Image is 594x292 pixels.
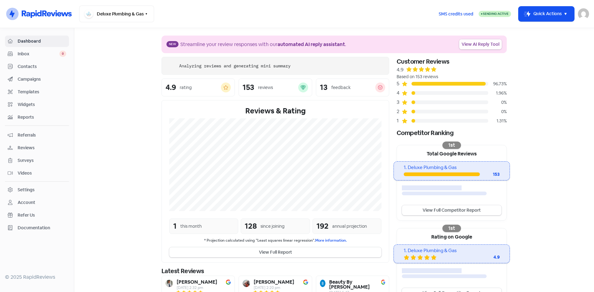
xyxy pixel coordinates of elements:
b: [PERSON_NAME] [177,280,217,285]
span: Surveys [18,157,66,164]
a: 4.9rating [161,78,235,96]
a: Templates [5,86,69,98]
div: 1.31% [488,118,507,124]
div: [DATE] 2:20 pm [254,286,294,290]
a: Account [5,197,69,208]
span: Dashboard [18,38,66,44]
div: 4.9 [475,254,500,260]
img: User [578,8,589,19]
div: Reviews & Rating [169,105,381,116]
span: New [166,41,179,47]
div: Total Google Reviews [397,145,506,161]
button: Deluxe Plumbing & Gas [79,6,154,22]
img: Image [303,280,308,285]
div: Settings [18,187,35,193]
div: 1. Deluxe Plumbing & Gas [404,164,499,171]
div: 192 [316,221,329,232]
button: Quick Actions [519,6,574,21]
img: Avatar [166,280,173,287]
div: annual projection [332,223,367,230]
div: 2 [397,108,402,115]
span: Widgets [18,101,66,108]
div: 0% [488,99,507,106]
div: 4 [397,89,402,97]
a: View Full Competitor Report [402,205,501,215]
a: 153reviews [239,78,312,96]
b: Beauty By [PERSON_NAME] [329,280,379,290]
a: Settings [5,184,69,196]
span: 0 [59,51,66,57]
a: Referrals [5,129,69,141]
a: Contacts [5,61,69,72]
div: Latest Reviews [161,266,389,276]
img: Avatar [320,280,326,287]
div: 1 [173,221,177,232]
span: SMS credits used [439,11,473,17]
div: 13 [320,84,328,91]
div: reviews [258,84,273,91]
div: Analyzing reviews and generating mini summary [179,63,291,69]
a: Campaigns [5,74,69,85]
span: Templates [18,89,66,95]
img: Image [381,280,385,285]
div: 0% [488,108,507,115]
small: * Projection calculated using "Least squares linear regression". [169,238,381,243]
div: 128 [245,221,257,232]
span: Referrals [18,132,66,138]
div: this month [180,223,202,230]
a: Reviews [5,142,69,154]
div: Competitor Ranking [397,128,507,138]
a: 13feedback [316,78,389,96]
span: Refer Us [18,212,66,218]
a: View AI Reply Tool [459,39,502,49]
div: 5 [397,80,402,87]
a: More information. [315,238,347,243]
div: 4.9 [397,66,403,74]
span: Sending Active [483,12,509,16]
a: Videos [5,167,69,179]
span: Videos [18,170,66,176]
span: Campaigns [18,76,66,83]
img: Avatar [243,280,250,287]
div: 1st [442,142,461,149]
img: Image [226,280,231,285]
button: View Full Report [169,247,381,257]
div: 1 [397,117,402,125]
div: Account [18,199,35,206]
div: rating [180,84,192,91]
b: automated AI reply assistant [278,41,345,48]
div: © 2025 RapidReviews [5,273,69,281]
a: Inbox 0 [5,48,69,60]
div: Rating on Google [397,228,506,244]
a: Reports [5,112,69,123]
b: [PERSON_NAME] [254,280,294,285]
a: Documentation [5,222,69,234]
div: 3 [397,99,402,106]
div: 153 [243,84,254,91]
div: 1. Deluxe Plumbing & Gas [404,247,499,254]
div: [DATE] 2:32 pm [177,286,217,290]
div: Streamline your review responses with our . [180,41,346,48]
a: Sending Active [479,10,511,18]
a: Dashboard [5,36,69,47]
a: Surveys [5,155,69,166]
div: 4.9 [166,84,176,91]
div: 153 [480,171,500,178]
span: Inbox [18,51,59,57]
div: 96.73% [488,81,507,87]
span: Documentation [18,225,66,231]
span: Contacts [18,63,66,70]
span: Reports [18,114,66,121]
a: Widgets [5,99,69,110]
a: SMS credits used [433,10,479,17]
div: 1st [442,225,461,232]
a: Refer Us [5,209,69,221]
div: feedback [331,84,351,91]
div: 1.96% [488,90,507,96]
div: Customer Reviews [397,57,507,66]
span: Reviews [18,145,66,151]
div: since joining [260,223,285,230]
div: Based on 153 reviews [397,74,507,80]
